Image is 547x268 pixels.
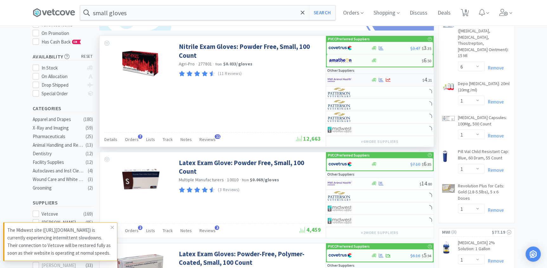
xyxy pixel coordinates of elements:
p: PVCC Preferred Suppliers [328,36,370,42]
a: Latex Exam Gloves: Powder-Free, Polymer-Coated, Small, 100 Count [179,250,319,267]
img: 91203b3c953941309e110c02e1ceac54_27577.png [442,24,455,28]
img: 77fca1acd8b6420a9015268ca798ef17_1.png [328,251,352,260]
div: ( 2 ) [88,184,93,192]
img: f5e969b455434c6296c6d81ef179fa71_3.png [328,88,351,97]
img: f6b2451649754179b5b4e0c70c3f7cb0_2.png [328,179,351,188]
div: Autoclaves and Inst Cleaners [33,167,84,175]
span: reset [81,53,93,60]
span: Notes [180,228,192,233]
span: . 85 [427,162,431,167]
span: 11 [215,134,220,139]
span: · [213,61,214,67]
span: Track [163,137,173,142]
span: . 35 [427,46,431,51]
span: 277801 [198,61,212,67]
span: 4,459 [299,226,321,233]
p: PVCC Preferred Suppliers [328,152,370,158]
span: 2 [138,225,142,230]
span: $6.16 [410,253,420,258]
img: 8ce7b7e291cb4ea6a5ccd9db7f5ca02e_283683.png [442,184,455,193]
img: 18a63d5f99ce469e8cf5cb9e5ecfc9ef_216737.png [120,42,161,84]
span: . 94 [427,253,431,258]
img: c658473af83a43ba8d5858841ab6e50f_262143.png [442,241,451,254]
span: $ [422,46,424,51]
p: Other Suppliers [327,67,355,73]
div: Special Order [42,90,84,97]
span: · [225,177,226,183]
a: Remove [485,65,504,71]
div: ( 25 ) [86,133,93,140]
span: $3.47 [410,45,420,51]
img: c58b4b27c8ef44dda7fc0b63bd9d61fc_26383.png [442,82,455,92]
strong: $0.069 / gloves [250,177,279,183]
img: 008ca19038b249f8a8848e61182374f3_231293.jpeg [120,158,161,200]
p: PVCC Preferred Suppliers [328,243,370,249]
p: (3 Reviews) [218,187,239,193]
span: 6 [422,160,431,167]
a: Animax Ointment ([MEDICAL_DATA], [MEDICAL_DATA], Thiostrepton, [MEDICAL_DATA] Ointment): 15 Ml [458,22,511,62]
a: [MEDICAL_DATA] Capsules: 100Mg, 500 Count [458,115,511,130]
div: Grooming [33,184,84,192]
span: $7.10 [410,161,420,167]
p: The Midwest site ([URL][DOMAIN_NAME]) is currently experiencing intermittent slowdowns. Their con... [7,226,111,257]
img: f5e969b455434c6296c6d81ef179fa71_3.png [328,191,351,201]
div: Dentistry [33,150,84,157]
img: 4dd14cff54a648ac9e977f0c5da9bc2e_5.png [328,216,351,225]
a: Depo [MEDICAL_DATA]: 20ml (20mg/ml) [458,81,511,96]
span: 14 [420,180,432,187]
a: Deals [435,10,453,16]
img: 77fca1acd8b6420a9015268ca798ef17_1.png [328,43,352,53]
div: $77.19 [492,229,511,236]
img: 7e19c3e36ccd4cc8a1939c3ee541135d_33506.png [442,150,448,163]
span: from [242,178,249,182]
img: ae45a791aae843e493395dc472a47b7f_816269.png [442,116,455,121]
span: Lists [146,228,155,233]
img: f5e969b455434c6296c6d81ef179fa71_3.png [328,100,351,110]
div: ( 169 ) [83,210,93,218]
span: Reviews [199,228,216,233]
div: Pharmaceuticals [33,133,84,140]
input: Search by item, sku, manufacturer, ingredient, size... [80,5,335,20]
div: ( 12 ) [86,150,93,157]
span: . 21 [427,78,432,83]
h5: Availability [33,53,93,60]
span: 12,663 [296,135,321,142]
span: Details [104,137,117,142]
span: Track [163,228,173,233]
h5: Suppliers [33,199,93,206]
div: ( 4 ) [88,167,93,175]
a: Discuss [407,10,430,16]
div: ( 85 ) [86,219,93,226]
button: Search [309,5,335,20]
span: . 50 [427,58,431,63]
span: 3 [215,225,219,230]
div: ( 180 ) [83,116,93,123]
span: · [240,177,241,183]
a: Multiple Manufacturers [179,177,224,183]
button: +6more suppliers [357,137,401,146]
div: ( 12 ) [86,158,93,166]
a: Revolution Plus for Cats: Gold (2.8-5.5lbs), 5 x 6 Doses [458,183,511,204]
span: $ [422,58,424,63]
span: Orders [125,228,139,233]
img: 4dd14cff54a648ac9e977f0c5da9bc2e_5.png [328,204,351,213]
div: [PERSON_NAME] [42,219,81,226]
div: Drop Shipped [42,81,84,89]
span: ( 3 ) [450,229,492,235]
button: +2more suppliers [357,228,401,237]
span: $ [422,78,424,83]
span: MWI [442,229,451,236]
a: Nitrile Exam Gloves: Powder Free, Small, 100 Count [179,42,319,60]
span: Orders [125,137,139,142]
div: Open Intercom Messenger [525,246,541,262]
div: On Promotion [42,30,93,37]
span: Reviews [199,137,216,142]
img: 77fca1acd8b6420a9015268ca798ef17_1.png [328,159,352,169]
a: Remove [485,167,504,173]
div: ( 59 ) [86,124,93,132]
img: f5e969b455434c6296c6d81ef179fa71_3.png [328,112,351,122]
a: 8 [458,11,471,17]
a: Remove [485,207,504,213]
div: ( 3 ) [88,176,93,183]
span: Notes [180,137,192,142]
